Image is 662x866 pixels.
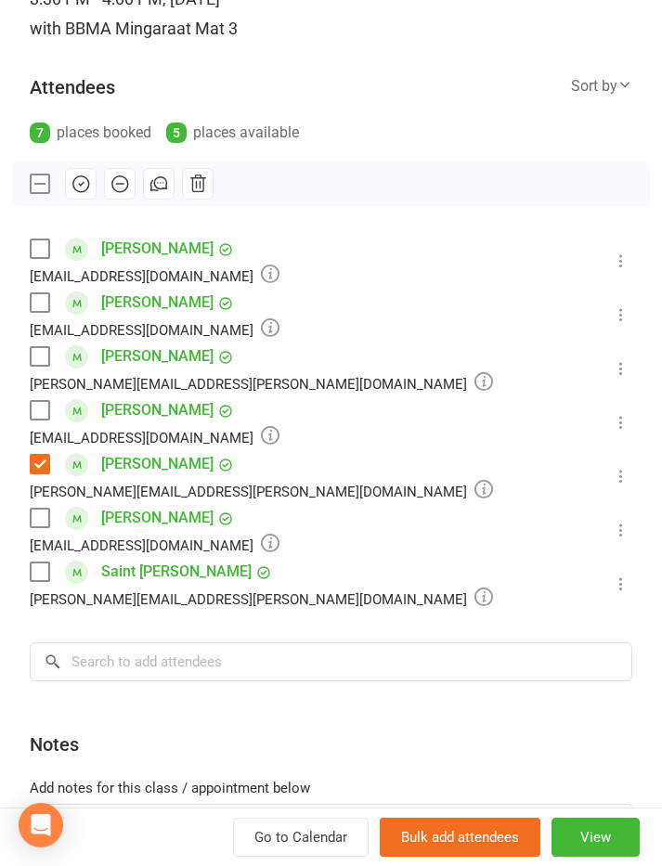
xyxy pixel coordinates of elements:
div: places booked [30,120,151,146]
input: Search to add attendees [30,642,632,681]
a: [PERSON_NAME] [101,342,214,371]
div: [EMAIL_ADDRESS][DOMAIN_NAME] [30,317,279,342]
div: Notes [30,731,79,757]
div: Attendees [30,74,115,100]
a: [PERSON_NAME] [101,288,214,317]
div: [EMAIL_ADDRESS][DOMAIN_NAME] [30,264,279,288]
div: [PERSON_NAME][EMAIL_ADDRESS][PERSON_NAME][DOMAIN_NAME] [30,371,493,395]
a: [PERSON_NAME] [101,449,214,479]
button: Bulk add attendees [380,818,540,857]
div: [PERSON_NAME][EMAIL_ADDRESS][PERSON_NAME][DOMAIN_NAME] [30,587,493,611]
a: Saint [PERSON_NAME] [101,557,252,587]
div: Add notes for this class / appointment below [30,777,632,799]
a: [PERSON_NAME] [101,395,214,425]
span: with BBMA Mingara [30,19,176,38]
a: Go to Calendar [233,818,369,857]
a: [PERSON_NAME] [101,503,214,533]
div: 5 [166,123,187,143]
div: Sort by [571,74,632,98]
span: at Mat 3 [176,19,238,38]
button: View [552,818,640,857]
div: Open Intercom Messenger [19,803,63,847]
div: [EMAIL_ADDRESS][DOMAIN_NAME] [30,533,279,557]
div: places available [166,120,299,146]
a: [PERSON_NAME] [101,234,214,264]
div: [EMAIL_ADDRESS][DOMAIN_NAME] [30,425,279,449]
div: [PERSON_NAME][EMAIL_ADDRESS][PERSON_NAME][DOMAIN_NAME] [30,479,493,503]
div: 7 [30,123,50,143]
